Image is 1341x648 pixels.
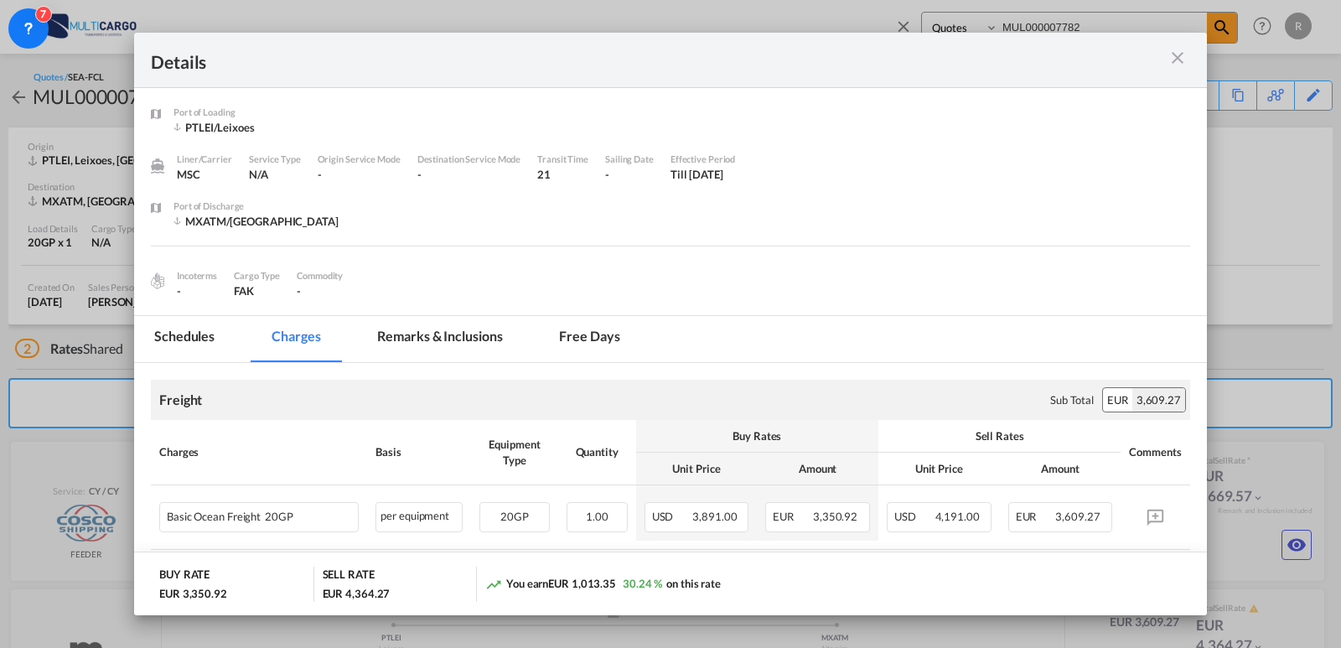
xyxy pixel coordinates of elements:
[134,316,235,362] md-tab-item: Schedules
[177,167,232,182] div: MSC
[623,577,662,590] span: 30.24 %
[159,391,202,409] div: Freight
[375,502,463,532] div: per equipment
[159,586,227,601] div: EUR 3,350.92
[485,576,721,594] div: You earn on this rate
[159,567,210,586] div: BUY RATE
[586,510,608,523] span: 1.00
[148,272,167,290] img: cargo.png
[249,152,301,167] div: Service Type
[500,510,529,523] span: 20GP
[485,576,502,593] md-icon: icon-trending-up
[605,152,654,167] div: Sailing Date
[173,105,308,120] div: Port of Loading
[173,199,339,214] div: Port of Discharge
[887,428,1112,443] div: Sell Rates
[645,428,870,443] div: Buy Rates
[159,444,359,459] div: Charges
[1121,420,1190,485] th: Comments
[318,152,401,167] div: Origin Service Mode
[652,510,691,523] span: USD
[605,167,654,182] div: -
[323,567,375,586] div: SELL RATE
[548,577,616,590] span: EUR 1,013.35
[375,444,463,459] div: Basis
[173,120,308,135] div: PTLEI/Leixoes
[670,167,723,182] div: Till 31 Jul 2025
[261,511,293,523] span: 20GP
[537,152,588,167] div: Transit Time
[1103,388,1132,412] div: EUR
[479,437,549,467] div: Equipment Type
[234,283,280,298] div: FAK
[757,453,878,485] th: Amount
[1168,48,1188,68] md-icon: icon-close m-3 fg-AAA8AD cursor
[813,510,857,523] span: 3,350.92
[318,167,401,182] div: -
[670,152,735,167] div: Effective Period
[1000,453,1121,485] th: Amount
[1055,510,1100,523] span: 3,609.27
[251,316,340,362] md-tab-item: Charges
[1016,510,1054,523] span: EUR
[417,152,521,167] div: Destination Service Mode
[151,49,1086,70] div: Details
[134,33,1207,616] md-dialog: Port of ...
[537,167,588,182] div: 21
[567,444,628,459] div: Quantity
[692,510,737,523] span: 3,891.00
[357,316,522,362] md-tab-item: Remarks & Inclusions
[878,453,1000,485] th: Unit Price
[297,268,343,283] div: Commodity
[177,152,232,167] div: Liner/Carrier
[134,316,657,362] md-pagination-wrapper: Use the left and right arrow keys to navigate between tabs
[249,168,268,181] span: N/A
[297,284,301,298] span: -
[417,167,521,182] div: -
[177,268,217,283] div: Incoterms
[177,283,217,298] div: -
[935,510,980,523] span: 4,191.00
[173,214,339,229] div: MXATM/Altamira
[773,510,810,523] span: EUR
[234,268,280,283] div: Cargo Type
[1050,392,1094,407] div: Sub Total
[1132,388,1185,412] div: 3,609.27
[323,586,391,601] div: EUR 4,364.27
[636,453,758,485] th: Unit Price
[539,316,639,362] md-tab-item: Free days
[894,510,933,523] span: USD
[167,503,305,523] div: Basic Ocean Freight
